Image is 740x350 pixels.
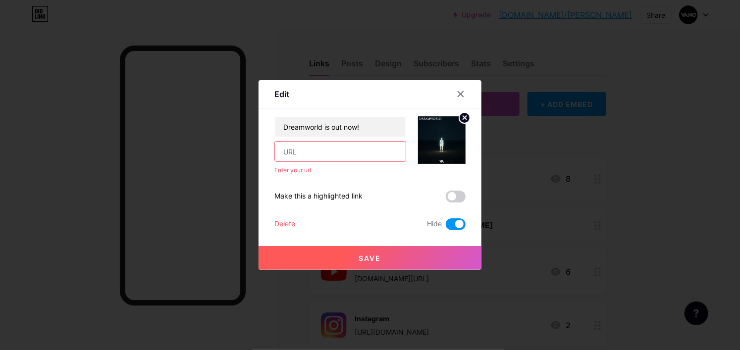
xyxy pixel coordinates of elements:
[427,218,442,230] span: Hide
[274,218,295,230] div: Delete
[418,116,466,164] img: link_thumbnail
[274,88,289,100] div: Edit
[275,142,406,161] input: URL
[359,254,381,262] span: Save
[275,117,406,137] input: Title
[274,166,406,175] div: Enter your url
[274,191,363,202] div: Make this a highlighted link
[259,246,481,270] button: Save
